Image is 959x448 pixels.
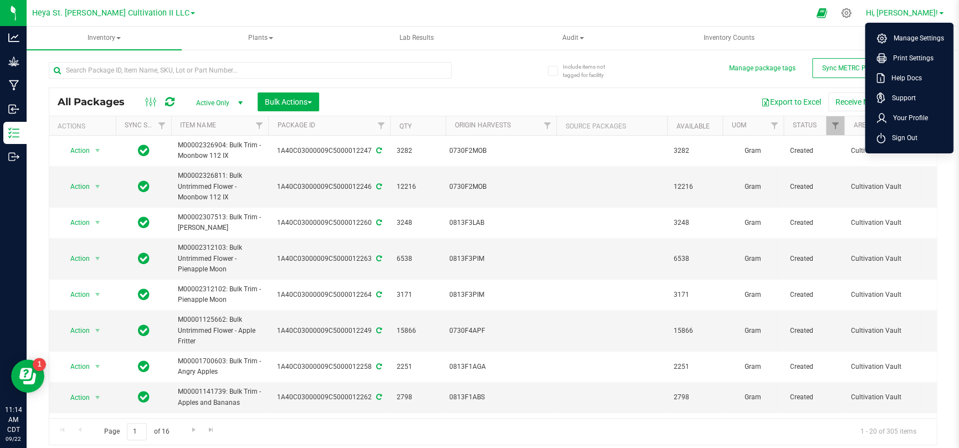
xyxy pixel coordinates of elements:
[729,362,777,372] span: Gram
[790,254,838,264] span: Created
[91,215,105,230] span: select
[91,287,105,302] span: select
[397,362,439,372] span: 2251
[138,287,150,302] span: In Sync
[397,146,439,156] span: 3282
[125,121,167,129] a: Sync Status
[266,182,392,192] div: 1A40C03000009C5000012246
[27,27,182,50] a: Inventory
[277,121,315,129] a: Package ID
[674,254,716,264] span: 6538
[138,143,150,158] span: In Sync
[375,183,382,190] span: Sync from Compliance System
[11,359,44,393] iframe: Resource center
[138,323,150,338] span: In Sync
[851,146,921,156] span: Cultivation Vault
[790,146,838,156] span: Created
[178,315,261,347] span: M00001125662: Bulk Untrimmed Flower - Apple Fritter
[556,116,667,136] th: Source Packages
[266,146,392,156] div: 1A40C03000009C5000012247
[397,290,439,300] span: 3171
[790,362,838,372] span: Created
[399,122,411,130] a: Qty
[91,323,105,338] span: select
[58,122,111,130] div: Actions
[868,128,951,148] li: Sign Out
[449,326,553,336] div: Value 1: 0730F4APF
[178,171,261,203] span: M00002326811: Bulk Untrimmed Flower - Moonbow 112 IX
[186,423,202,438] a: Go to the next page
[790,326,838,336] span: Created
[765,116,783,135] a: Filter
[729,290,777,300] span: Gram
[397,218,439,228] span: 3248
[8,127,19,138] inline-svg: Inventory
[91,251,105,266] span: select
[138,251,150,266] span: In Sync
[266,326,392,336] div: 1A40C03000009C5000012249
[729,182,777,192] span: Gram
[790,290,838,300] span: Created
[674,392,716,403] span: 2798
[8,151,19,162] inline-svg: Outbound
[754,92,828,111] button: Export to Excel
[876,92,946,104] a: Support
[60,390,90,405] span: Action
[60,323,90,338] span: Action
[851,392,921,403] span: Cultivation Vault
[180,121,216,129] a: Item Name
[674,146,716,156] span: 3282
[138,389,150,405] span: In Sync
[729,392,777,403] span: Gram
[454,121,510,129] a: Origin Harvests
[731,121,746,129] a: UOM
[689,33,770,43] span: Inventory Counts
[674,362,716,372] span: 2251
[449,290,553,300] div: Value 1: 0813F3PIM
[676,122,709,130] a: Available
[91,359,105,374] span: select
[866,8,938,17] span: Hi, [PERSON_NAME]!
[266,254,392,264] div: 1A40C03000009C5000012263
[91,179,105,194] span: select
[153,116,171,135] a: Filter
[250,116,268,135] a: Filter
[885,132,917,143] span: Sign Out
[8,80,19,91] inline-svg: Manufacturing
[852,423,925,440] span: 1 - 20 of 305 items
[60,179,90,194] span: Action
[887,33,944,44] span: Manage Settings
[729,218,777,228] span: Gram
[183,27,337,49] span: Plants
[8,32,19,43] inline-svg: Analytics
[449,218,553,228] div: Value 1: 0813F3LAB
[449,146,553,156] div: Value 1: 0730F2MOB
[851,254,921,264] span: Cultivation Vault
[49,62,452,79] input: Search Package ID, Item Name, SKU, Lot or Part Number...
[538,116,556,135] a: Filter
[138,215,150,230] span: In Sync
[851,218,921,228] span: Cultivation Vault
[851,326,921,336] span: Cultivation Vault
[178,140,261,161] span: M00002326904: Bulk Trim - Moonbow 112 IX
[729,146,777,156] span: Gram
[851,182,921,192] span: Cultivation Vault
[729,326,777,336] span: Gram
[203,423,219,438] a: Go to the last page
[5,435,22,443] p: 09/22
[375,363,382,370] span: Sync from Compliance System
[449,392,553,403] div: Value 1: 0813F1ABS
[58,96,136,108] span: All Packages
[885,92,916,104] span: Support
[449,254,553,264] div: Value 1: 0813F3PIM
[60,251,90,266] span: Action
[266,392,392,403] div: 1A40C03000009C5000012262
[60,215,90,230] span: Action
[32,8,189,18] span: Heya St. [PERSON_NAME] Cultivation II LLC
[339,27,494,50] a: Lab Results
[729,254,777,264] span: Gram
[266,290,392,300] div: 1A40C03000009C5000012264
[397,182,439,192] span: 12216
[397,326,439,336] span: 15866
[265,97,312,106] span: Bulk Actions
